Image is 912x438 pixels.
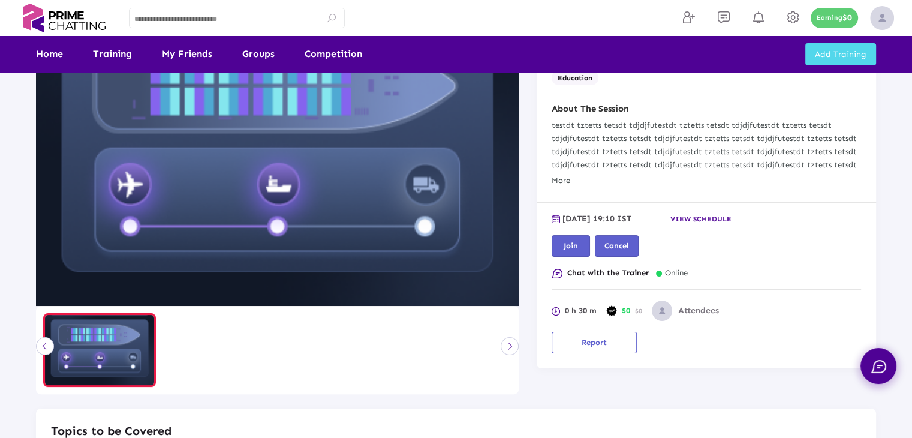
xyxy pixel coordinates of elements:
[18,4,111,32] img: logo
[562,214,670,224] mat-select: Select Time Slot
[552,215,560,223] img: calendar.svg
[552,235,590,257] button: Join
[635,307,642,315] span: $0
[552,176,570,185] span: More
[622,306,630,315] span: $0
[552,119,861,224] p: testdt tztetts tetsdt tdjdjfutestdt tztetts tetsdt tdjdjfutestdt tztetts tetsdt tdjdjfutestdt tzt...
[552,307,560,316] img: clock.svg
[562,214,631,224] span: [DATE] 19:10 IST
[604,241,629,250] span: Cancel
[45,315,154,385] img: 16960405-2079-4295-b485-b2bf9c15b5aa.png
[656,271,662,277] button: Example icon-button with a menu
[552,269,562,278] img: chat-line.svg
[564,241,578,250] span: Join
[678,304,719,317] p: Attendees
[36,36,63,72] a: Home
[670,215,732,223] span: View schedule
[805,43,876,65] button: Add Training
[565,306,597,315] span: 0 h 30 m
[552,71,598,85] span: Education
[36,4,519,306] img: 16960405-2079-4295-b485-b2bf9c15b5aa.png
[842,14,852,22] p: $0
[817,14,842,22] p: Earning
[665,268,688,277] span: Online
[567,268,649,278] span: Chat with the Trainer
[595,235,639,257] button: Cancel
[652,301,672,321] img: dp
[870,6,894,30] img: img
[51,424,861,438] h3: Topics to be Covered
[43,313,156,387] div: 1 / 1
[36,4,519,306] div: 1 / 1
[552,332,637,353] button: Report
[606,305,617,316] img: free.svg
[815,49,866,59] span: Add Training
[93,36,132,72] a: Training
[305,36,362,72] a: Competition
[162,36,212,72] a: My Friends
[552,103,861,114] h4: About The Session
[242,36,275,72] a: Groups
[582,338,607,347] span: Report
[871,360,886,373] img: chat.svg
